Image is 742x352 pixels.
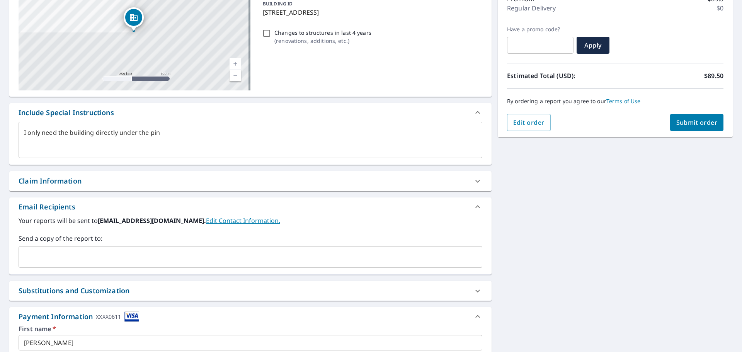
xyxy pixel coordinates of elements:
[206,216,280,225] a: EditContactInfo
[19,202,75,212] div: Email Recipients
[263,0,293,7] p: BUILDING ID
[124,7,144,31] div: Dropped pin, building 1, Commercial property, 1601 E Park Ave Enterprise, AL 36330
[19,176,82,186] div: Claim Information
[24,129,477,151] textarea: I only need the building directly under the pin
[124,311,139,322] img: cardImage
[19,311,139,322] div: Payment Information
[513,118,545,127] span: Edit order
[96,311,121,322] div: XXXX0611
[19,286,129,296] div: Substitutions and Customization
[670,114,724,131] button: Submit order
[9,103,492,122] div: Include Special Instructions
[98,216,206,225] b: [EMAIL_ADDRESS][DOMAIN_NAME].
[676,118,718,127] span: Submit order
[230,58,241,70] a: Current Level 17, Zoom In
[263,8,479,17] p: [STREET_ADDRESS]
[274,29,371,37] p: Changes to structures in last 4 years
[577,37,609,54] button: Apply
[507,3,556,13] p: Regular Delivery
[704,71,723,80] p: $89.50
[583,41,603,49] span: Apply
[19,107,114,118] div: Include Special Instructions
[19,326,482,332] label: First name
[507,26,574,33] label: Have a promo code?
[19,216,482,225] label: Your reports will be sent to
[606,97,641,105] a: Terms of Use
[507,98,723,105] p: By ordering a report you agree to our
[9,171,492,191] div: Claim Information
[716,3,723,13] p: $0
[9,307,492,326] div: Payment InformationXXXX0611cardImage
[9,281,492,301] div: Substitutions and Customization
[19,234,482,243] label: Send a copy of the report to:
[507,71,615,80] p: Estimated Total (USD):
[9,197,492,216] div: Email Recipients
[507,114,551,131] button: Edit order
[230,70,241,81] a: Current Level 17, Zoom Out
[274,37,371,45] p: ( renovations, additions, etc. )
